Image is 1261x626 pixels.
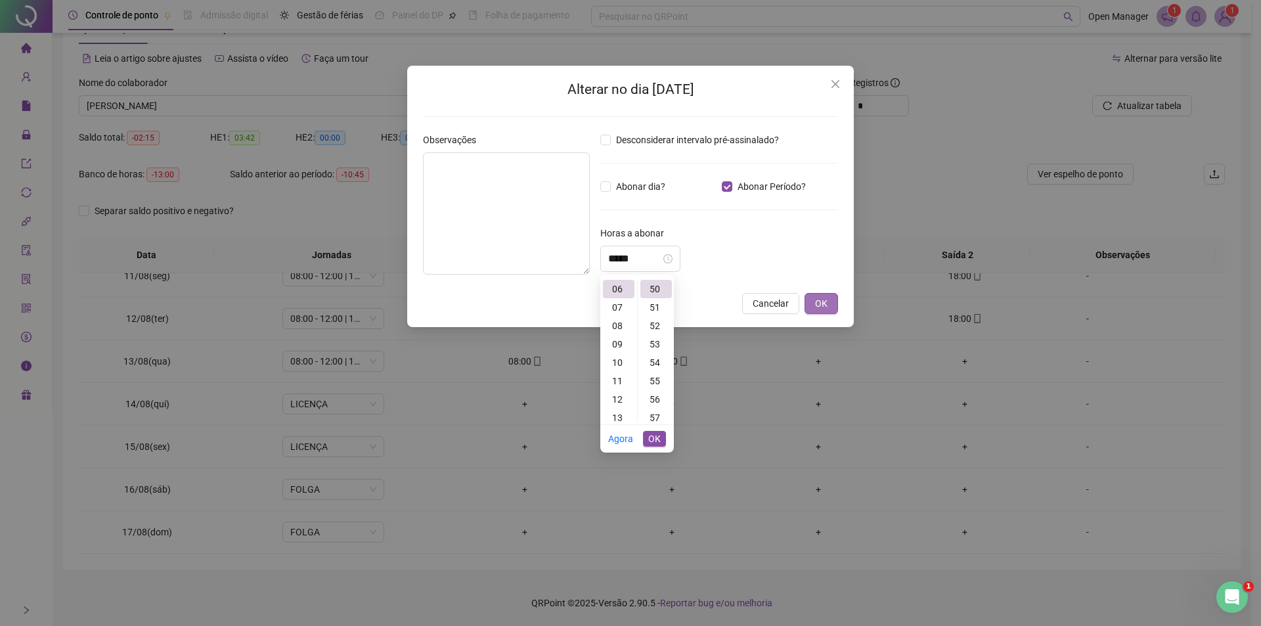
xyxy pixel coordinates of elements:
div: 11 [603,372,634,390]
div: 13 [603,409,634,427]
div: 51 [640,298,672,317]
div: 09 [603,335,634,353]
div: 52 [640,317,672,335]
span: Desconsiderar intervalo pré-assinalado? [611,133,784,147]
div: 54 [640,353,672,372]
div: 08 [603,317,634,335]
a: Agora [608,434,633,444]
span: Cancelar [753,296,789,311]
span: OK [815,296,828,311]
div: 12 [603,390,634,409]
div: 57 [640,409,672,427]
div: 06 [603,280,634,298]
span: 1 [1243,581,1254,592]
button: OK [805,293,838,314]
div: 56 [640,390,672,409]
span: close [830,79,841,89]
h2: Alterar no dia [DATE] [423,79,838,101]
label: Observações [423,133,485,147]
div: 53 [640,335,672,353]
div: 07 [603,298,634,317]
div: 50 [640,280,672,298]
span: Abonar dia? [611,179,671,194]
button: Close [825,74,846,95]
span: OK [648,432,661,446]
div: 55 [640,372,672,390]
button: Cancelar [742,293,799,314]
iframe: Intercom live chat [1216,581,1248,613]
span: Abonar Período? [732,179,811,194]
div: 10 [603,353,634,372]
label: Horas a abonar [600,226,673,240]
button: OK [643,431,666,447]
